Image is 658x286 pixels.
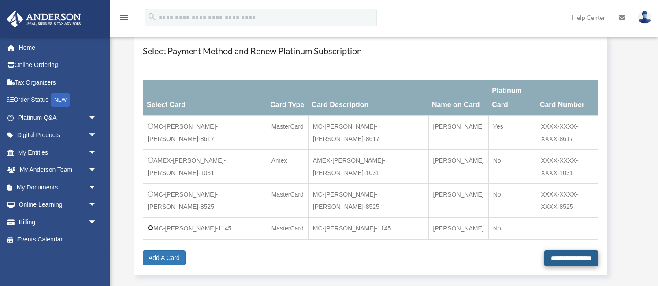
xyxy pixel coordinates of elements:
td: Amex [267,150,308,184]
span: arrow_drop_down [88,126,106,145]
a: Online Ordering [6,56,110,74]
a: Add A Card [143,250,186,265]
td: No [488,150,536,184]
a: Online Learningarrow_drop_down [6,196,110,214]
td: MasterCard [267,184,308,218]
td: No [488,184,536,218]
td: MC-[PERSON_NAME]-[PERSON_NAME]-8617 [308,116,428,150]
td: XXXX-XXXX-XXXX-8617 [536,116,598,150]
img: Anderson Advisors Platinum Portal [4,11,84,28]
td: MC-[PERSON_NAME]-1145 [143,218,267,240]
span: arrow_drop_down [88,144,106,162]
i: menu [119,12,130,23]
td: [PERSON_NAME] [428,218,488,240]
span: arrow_drop_down [88,196,106,214]
td: XXXX-XXXX-XXXX-8525 [536,184,598,218]
a: Platinum Q&Aarrow_drop_down [6,109,110,126]
td: [PERSON_NAME] [428,184,488,218]
a: Home [6,39,110,56]
a: Events Calendar [6,231,110,249]
th: Name on Card [428,80,488,116]
span: arrow_drop_down [88,213,106,231]
i: search [147,12,157,22]
span: arrow_drop_down [88,178,106,197]
th: Select Card [143,80,267,116]
div: NEW [51,93,70,107]
a: My Documentsarrow_drop_down [6,178,110,196]
span: arrow_drop_down [88,109,106,127]
a: Order StatusNEW [6,91,110,109]
th: Card Number [536,80,598,116]
th: Card Type [267,80,308,116]
h4: Select Payment Method and Renew Platinum Subscription [143,45,598,57]
a: menu [119,15,130,23]
td: AMEX-[PERSON_NAME]-[PERSON_NAME]-1031 [308,150,428,184]
td: XXXX-XXXX-XXXX-1031 [536,150,598,184]
td: [PERSON_NAME] [428,116,488,150]
td: No [488,218,536,240]
td: MC-[PERSON_NAME]-1145 [308,218,428,240]
a: Tax Organizers [6,74,110,91]
td: AMEX-[PERSON_NAME]-[PERSON_NAME]-1031 [143,150,267,184]
td: Yes [488,116,536,150]
a: Billingarrow_drop_down [6,213,110,231]
a: My Anderson Teamarrow_drop_down [6,161,110,179]
td: [PERSON_NAME] [428,150,488,184]
td: MC-[PERSON_NAME]-[PERSON_NAME]-8525 [143,184,267,218]
a: My Entitiesarrow_drop_down [6,144,110,161]
td: MasterCard [267,218,308,240]
td: MC-[PERSON_NAME]-[PERSON_NAME]-8525 [308,184,428,218]
td: MC-[PERSON_NAME]-[PERSON_NAME]-8617 [143,116,267,150]
span: arrow_drop_down [88,161,106,179]
th: Card Description [308,80,428,116]
img: User Pic [638,11,651,24]
a: Digital Productsarrow_drop_down [6,126,110,144]
th: Platinum Card [488,80,536,116]
td: MasterCard [267,116,308,150]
